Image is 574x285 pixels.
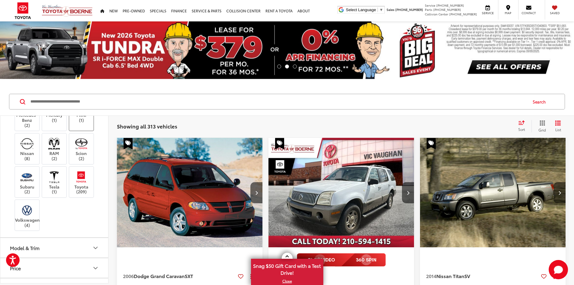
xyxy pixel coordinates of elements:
button: List View [550,120,566,132]
img: Vic Vaughan Toyota of Boerne in Boerne, TX) [46,137,62,151]
img: 2006 Dodge Grand Caravan SXT [117,138,263,248]
span: Sales [387,7,394,12]
button: Model & TrimModel & Trim [0,238,109,258]
div: Price [10,265,21,271]
img: Vic Vaughan Toyota of Boerne in Boerne, TX) [19,137,35,151]
label: Mercedes-Benz (2) [15,112,39,128]
span: [PHONE_NUMBER] [433,7,461,12]
div: Price [92,264,99,272]
img: 2002 Mercury Mountaineer Base 114 WB [268,138,415,248]
span: Showing all 313 vehicles [117,122,177,130]
span: Collision Center [425,12,448,16]
a: 2006 Dodge Grand Caravan SXT2006 Dodge Grand Caravan SXT2006 Dodge Grand Caravan SXT2006 Dodge Gr... [117,138,263,247]
label: Toyota (209) [69,170,94,194]
img: 2014 Nissan Titan SV [420,138,566,248]
button: Next image [554,182,566,203]
span: dropdown dots [250,274,252,279]
div: 2002 Mercury Mountaineer Base 114 WB 0 [268,138,415,247]
span: 2006 [123,272,134,279]
img: Vic Vaughan Toyota of Boerne in Boerne, TX) [19,203,35,217]
span: Special [275,138,284,149]
span: [PHONE_NUMBER] [395,7,423,12]
a: 2014Nissan TitanSV [426,273,539,279]
button: Grid View [532,120,550,132]
span: 2014 [426,272,436,279]
a: 2014 Nissan Titan SV2014 Nissan Titan SV2014 Nissan Titan SV2014 Nissan Titan SV [420,138,566,247]
span: Map [501,11,515,15]
div: Model & Trim [10,245,39,251]
label: Scion (2) [69,137,94,161]
span: [PHONE_NUMBER] [436,3,464,8]
button: Toggle Chat Window [549,260,568,279]
img: Vic Vaughan Toyota of Boerne in Boerne, TX) [19,170,35,184]
button: Next image [402,182,414,203]
span: Service [481,11,494,15]
label: MINI (1) [69,112,94,123]
img: Vic Vaughan Toyota of Boerne [42,5,93,17]
span: [PHONE_NUMBER] [449,12,477,16]
input: Search by Make, Model, or Keyword [30,94,527,109]
label: Tesla (1) [42,170,67,194]
span: SXT [185,272,193,279]
span: Snag $50 Gift Card with a Test Drive! [252,259,323,278]
label: Mercury (1) [42,112,67,123]
span: Service [425,3,435,8]
button: PricePrice [0,258,109,278]
span: Sort [518,127,525,132]
a: 2006Dodge Grand CaravanSXT [123,273,236,279]
img: full motion video [297,253,386,267]
span: Special [427,138,436,149]
div: 2014 Nissan Titan SV 0 [420,138,566,247]
button: Search [527,94,554,109]
span: List [555,127,561,132]
span: Contact [522,11,536,15]
span: ▼ [379,8,383,12]
span: Select Language [346,8,376,12]
span: SV [464,272,470,279]
label: Nissan (8) [15,137,39,161]
span: Nissan Titan [436,272,464,279]
button: Next image [250,182,262,203]
div: 2006 Dodge Grand Caravan SXT 0 [117,138,263,247]
label: Subaru (2) [15,170,39,194]
img: Vic Vaughan Toyota of Boerne in Boerne, TX) [73,170,89,184]
span: Special [124,138,133,149]
svg: Start Chat [549,260,568,279]
a: 2002 Mercury Mountaineer Base 114 WB2002 Mercury Mountaineer Base 114 WB2002 Mercury Mountaineer ... [268,138,415,247]
span: Grid [538,127,546,132]
label: Volkswagen (4) [15,203,39,227]
div: Model & Trim [92,244,99,252]
a: Select Language​ [346,8,383,12]
span: Saved [548,11,561,15]
span: Dodge Grand Caravan [134,272,185,279]
button: Actions [246,271,256,281]
button: Select sort value [515,120,532,132]
img: Vic Vaughan Toyota of Boerne in Boerne, TX) [46,170,62,184]
span: Parts [425,7,432,12]
label: RAM (2) [42,137,67,161]
img: Vic Vaughan Toyota of Boerne in Boerne, TX) [73,137,89,151]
